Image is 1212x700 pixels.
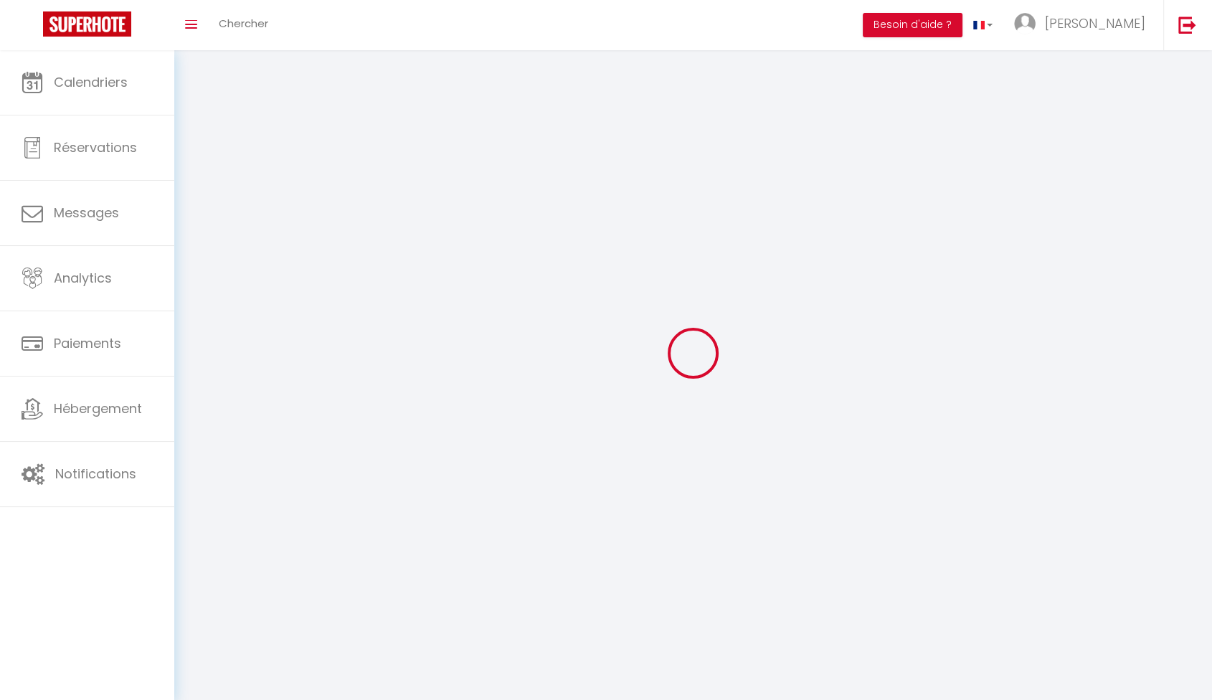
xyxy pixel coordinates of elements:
img: logout [1178,16,1196,34]
span: Calendriers [54,73,128,91]
span: Réservations [54,138,137,156]
span: Chercher [219,16,268,31]
span: Messages [54,204,119,222]
span: [PERSON_NAME] [1045,14,1145,32]
span: Paiements [54,334,121,352]
img: Super Booking [43,11,131,37]
img: ... [1014,13,1036,34]
span: Analytics [54,269,112,287]
span: Notifications [55,465,136,483]
button: Besoin d'aide ? [863,13,962,37]
span: Hébergement [54,399,142,417]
